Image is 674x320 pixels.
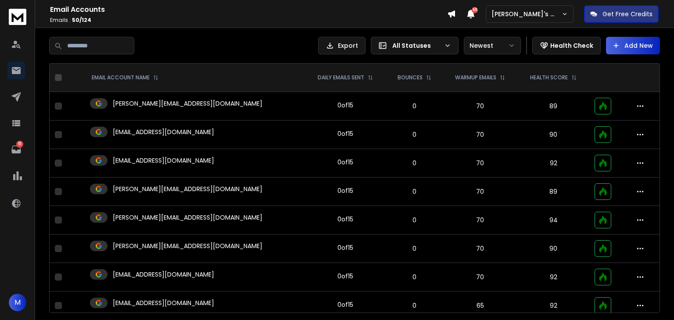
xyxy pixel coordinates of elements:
span: 50 / 124 [72,16,91,24]
p: WARMUP EMAILS [455,74,496,81]
p: 0 [391,187,437,196]
p: 0 [391,159,437,167]
p: [EMAIL_ADDRESS][DOMAIN_NAME] [113,270,214,279]
img: logo [9,9,26,25]
p: HEALTH SCORE [530,74,568,81]
td: 92 [518,292,589,320]
p: 51 [16,141,23,148]
button: Get Free Credits [584,5,659,23]
button: Newest [464,37,521,54]
p: [PERSON_NAME][EMAIL_ADDRESS][DOMAIN_NAME] [113,213,262,222]
td: 92 [518,149,589,178]
td: 70 [442,92,518,121]
a: 51 [7,141,25,158]
p: Health Check [550,41,593,50]
p: 0 [391,130,437,139]
td: 70 [442,263,518,292]
td: 70 [442,178,518,206]
p: [PERSON_NAME]'s Workspace [491,10,562,18]
td: 94 [518,206,589,235]
td: 65 [442,292,518,320]
div: 0 of 15 [337,300,353,309]
td: 92 [518,263,589,292]
p: [PERSON_NAME][EMAIL_ADDRESS][DOMAIN_NAME] [113,99,262,108]
div: 0 of 15 [337,101,353,110]
h1: Email Accounts [50,4,447,15]
td: 70 [442,206,518,235]
td: 89 [518,178,589,206]
p: Emails : [50,17,447,24]
p: [PERSON_NAME][EMAIL_ADDRESS][DOMAIN_NAME] [113,185,262,193]
button: Health Check [532,37,601,54]
td: 90 [518,235,589,263]
p: 0 [391,244,437,253]
p: [PERSON_NAME][EMAIL_ADDRESS][DOMAIN_NAME] [113,242,262,250]
button: Export [318,37,366,54]
p: 0 [391,301,437,310]
p: BOUNCES [398,74,423,81]
p: 0 [391,102,437,110]
button: M [9,294,26,311]
span: 50 [472,7,478,13]
div: EMAIL ACCOUNT NAME [92,74,158,81]
p: [EMAIL_ADDRESS][DOMAIN_NAME] [113,128,214,136]
td: 70 [442,149,518,178]
div: 0 of 15 [337,243,353,252]
td: 89 [518,92,589,121]
div: 0 of 15 [337,186,353,195]
p: All Statuses [392,41,441,50]
td: 90 [518,121,589,149]
td: 70 [442,235,518,263]
p: DAILY EMAILS SENT [318,74,364,81]
div: 0 of 15 [337,158,353,167]
p: 0 [391,273,437,281]
p: [EMAIL_ADDRESS][DOMAIN_NAME] [113,299,214,307]
div: 0 of 15 [337,215,353,224]
p: Get Free Credits [602,10,652,18]
p: 0 [391,216,437,224]
p: [EMAIL_ADDRESS][DOMAIN_NAME] [113,156,214,165]
td: 70 [442,121,518,149]
div: 0 of 15 [337,129,353,138]
div: 0 of 15 [337,272,353,281]
button: Add New [606,37,660,54]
